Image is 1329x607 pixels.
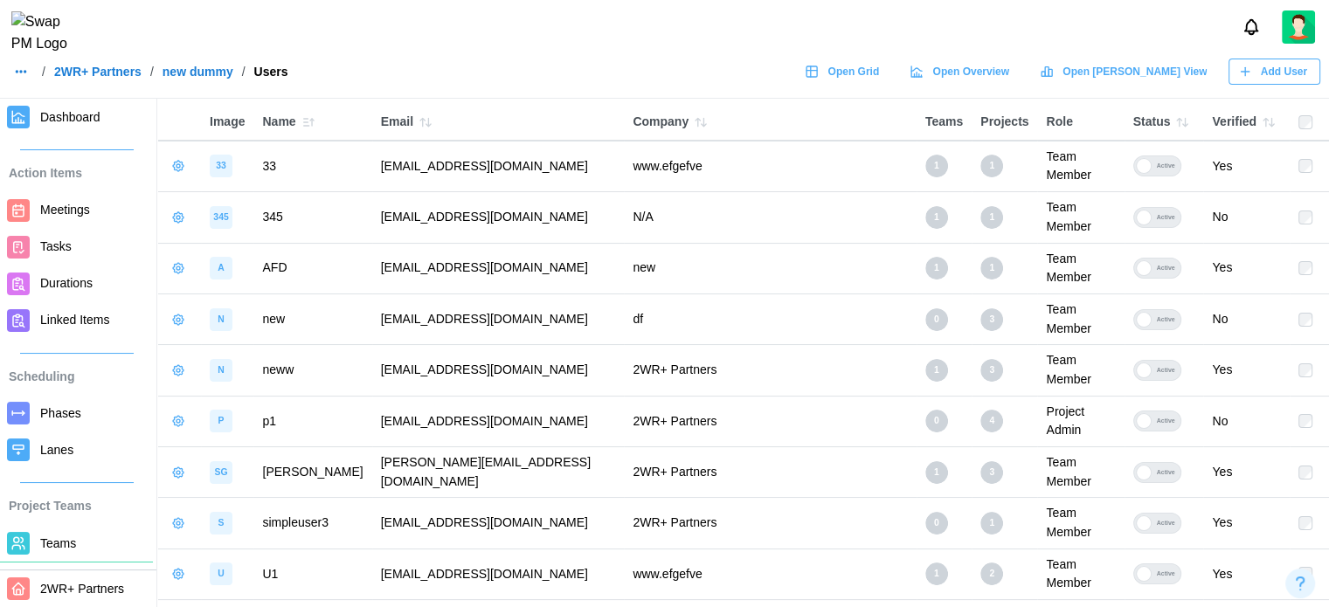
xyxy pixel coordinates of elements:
span: Lanes [40,443,73,457]
span: Add User [1261,59,1307,84]
div: Active [1152,514,1180,533]
a: Open Overview [901,59,1022,85]
span: Open [PERSON_NAME] View [1063,59,1207,84]
img: 2Q== [1282,10,1315,44]
td: Yes [1203,548,1290,599]
div: Status [1133,110,1195,135]
div: 345 [262,208,282,227]
div: image [210,512,232,535]
div: 1 [925,461,948,484]
td: 2WR+ Partners [624,447,917,498]
span: Teams [40,536,76,550]
div: p1 [262,412,276,431]
div: / [42,66,45,78]
td: [EMAIL_ADDRESS][DOMAIN_NAME] [372,396,625,446]
div: 1 [925,562,948,585]
div: Verified [1212,110,1281,135]
td: [EMAIL_ADDRESS][DOMAIN_NAME] [372,243,625,293]
td: Yes [1203,141,1290,191]
div: Team Member [1046,504,1115,541]
div: Company [633,110,908,135]
td: new [624,243,917,293]
div: 2 [980,562,1003,585]
div: AFD [262,259,287,278]
td: [EMAIL_ADDRESS][DOMAIN_NAME] [372,293,625,344]
div: 0 [925,308,948,331]
td: 2WR+ Partners [624,345,917,396]
div: 1 [980,155,1003,177]
div: 1 [980,512,1003,535]
a: Open Grid [796,59,892,85]
td: 2WR+ Partners [624,396,917,446]
div: Team Member [1046,198,1115,236]
a: new dummy [163,66,233,78]
button: Notifications [1236,12,1266,42]
div: image [210,562,232,585]
div: Team Member [1046,555,1115,593]
div: 1 [925,257,948,279]
div: Users [254,66,288,78]
div: Email [381,110,616,135]
div: 1 [980,257,1003,279]
td: Yes [1203,447,1290,498]
div: Active [1152,361,1180,380]
div: Role [1046,113,1115,132]
span: Linked Items [40,313,109,327]
a: Zulqarnain Khalil [1282,10,1315,44]
div: Active [1152,259,1180,278]
div: new [262,310,285,329]
div: 1 [980,206,1003,229]
div: neww [262,361,294,380]
td: www.efgefve [624,141,917,191]
div: image [210,257,232,279]
div: [PERSON_NAME] [262,463,363,482]
td: No [1203,396,1290,446]
div: Team Member [1046,250,1115,287]
td: [EMAIL_ADDRESS][DOMAIN_NAME] [372,345,625,396]
div: / [150,66,154,78]
div: 1 [925,206,948,229]
div: Active [1152,463,1180,482]
div: Teams [925,113,963,132]
div: Active [1152,208,1180,227]
div: 4 [980,410,1003,432]
div: Active [1152,411,1180,431]
span: Durations [40,276,93,290]
div: 1 [925,359,948,382]
div: Team Member [1046,148,1115,185]
span: Dashboard [40,110,100,124]
td: Yes [1203,345,1290,396]
div: 3 [980,359,1003,382]
div: 0 [925,410,948,432]
a: 2WR+ Partners [54,66,142,78]
div: Team Member [1046,300,1115,338]
div: Projects [980,113,1028,132]
div: 3 [980,461,1003,484]
div: Project Admin [1046,403,1115,440]
span: Open Overview [932,59,1008,84]
div: 33 [262,157,276,176]
div: image [210,155,232,177]
div: image [210,359,232,382]
td: [PERSON_NAME][EMAIL_ADDRESS][DOMAIN_NAME] [372,447,625,498]
td: [EMAIL_ADDRESS][DOMAIN_NAME] [372,192,625,243]
div: Active [1152,156,1180,176]
div: Active [1152,564,1180,583]
td: No [1203,293,1290,344]
td: df [624,293,917,344]
td: www.efgefve [624,548,917,599]
img: Swap PM Logo [11,11,82,55]
td: [EMAIL_ADDRESS][DOMAIN_NAME] [372,548,625,599]
div: 0 [925,512,948,535]
td: [EMAIL_ADDRESS][DOMAIN_NAME] [372,141,625,191]
div: image [210,308,232,331]
div: / [242,66,246,78]
span: Tasks [40,239,72,253]
td: [EMAIL_ADDRESS][DOMAIN_NAME] [372,498,625,548]
div: Team Member [1046,351,1115,389]
div: 1 [925,155,948,177]
span: Phases [40,406,81,420]
div: Team Member [1046,453,1115,491]
span: Meetings [40,203,90,217]
span: Open Grid [827,59,879,84]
